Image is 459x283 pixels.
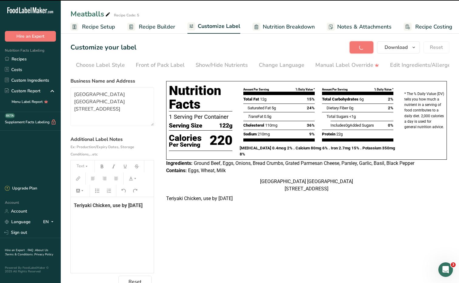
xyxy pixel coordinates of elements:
[315,61,379,69] div: Manual Label Override
[438,262,453,277] iframe: Intercom live chat
[188,168,226,173] span: Eggs, Wheat, Milk
[70,9,111,19] div: Meatballs
[169,121,202,130] span: Serving Size
[166,160,193,166] span: Ingredients:
[5,31,56,42] button: Hire an Expert
[194,160,414,166] span: Ground Beef, Eggs, Onions, Bread Crumbs, Grated Parmesan Cheese, Parsley, Garlic, Basil, Black Pe...
[272,106,276,110] span: 5g
[76,61,125,69] div: Choose Label Style
[331,123,374,128] span: Includes Added Sugars
[5,113,15,118] div: BETA
[127,20,175,34] a: Recipe Builder
[243,132,257,136] span: Sodium
[166,178,447,193] div: [GEOGRAPHIC_DATA] [GEOGRAPHIC_DATA] [STREET_ADDRESS]
[307,122,315,128] span: 36%
[243,87,269,92] div: Amount Per Serving
[248,114,258,119] i: Trans
[5,252,34,257] a: Terms & Conditions .
[5,248,26,252] a: Hire an Expert .
[5,186,37,192] div: Upgrade Plan
[388,96,393,102] span: 2%
[259,61,304,69] div: Change Language
[374,87,393,92] div: % Daily Value *
[169,134,202,143] p: Calories
[34,252,53,257] a: Privacy Policy
[5,248,48,257] a: About Us .
[385,44,408,51] span: Download
[264,114,271,119] span: 0.5g
[322,132,335,136] span: Protein
[349,114,356,119] span: <1g
[322,97,358,101] span: Total Carbohydrates
[307,96,315,102] span: 15%
[327,20,392,34] a: Notes & Attachments
[404,91,444,130] p: * The % Daily Value (DV) tells you how much a nutrient in a serving of food contributes to a dail...
[265,123,277,128] span: 110mg
[388,122,393,128] span: 0%
[243,97,259,101] span: Total Fat
[169,113,232,121] p: 1 Serving Per Container
[169,84,232,111] h1: Nutrition Facts
[243,123,264,128] span: Cholesterol
[166,168,187,173] span: Contains:
[5,88,40,94] div: Custom Report
[327,114,348,119] span: Total Sugars
[28,248,35,252] a: FAQ .
[43,218,56,226] div: EN
[296,87,315,92] div: % Daily Value *
[74,203,142,208] span: Teriyaki Chicken, use by [DATE]
[404,20,452,34] a: Recipe Costing
[114,12,139,18] div: Recipe Code: 5
[196,61,248,69] div: Show/Hide Nutrients
[70,145,134,157] span: Ex: Production/Expiry Dates, Storage Conditions,...etc
[248,114,263,119] span: Fat
[415,23,452,31] span: Recipe Costing
[70,43,136,53] h1: Customize your label
[187,19,240,34] a: Customize Label
[70,77,154,85] label: Business Name and Address
[307,105,315,111] span: 24%
[423,41,449,53] button: Reset
[260,97,266,101] span: 12g
[327,106,348,110] span: Dietary Fiber
[451,262,456,267] span: 3
[166,195,447,202] p: Teriyaki Chicken, use by [DATE]
[258,132,270,136] span: 210mg
[5,266,56,273] div: Powered By FoodLabelMaker © 2025 All Rights Reserved
[309,131,315,137] span: 9%
[219,121,232,130] span: 122g
[198,22,240,30] span: Customize Label
[139,23,175,31] span: Recipe Builder
[240,145,397,157] p: [MEDICAL_DATA] 0.4mcg 2% . Calcium 80mg 6% . Iron 2.7mg 15% . Potassium 350mg 8%
[263,23,315,31] span: Nutrition Breakdown
[336,132,343,136] span: 22g
[5,217,31,227] a: Language
[349,106,353,110] span: 0g
[136,61,185,69] div: Front of Pack Label
[70,20,115,34] a: Recipe Setup
[322,87,348,92] div: Amount Per Serving
[252,20,315,34] a: Nutrition Breakdown
[337,23,392,31] span: Notes & Attachments
[377,41,420,53] button: Download
[388,105,393,111] span: 2%
[82,23,115,31] span: Recipe Setup
[345,123,350,128] span: 0g
[430,44,443,51] span: Reset
[70,136,154,158] label: Additional Label Notes
[359,97,364,101] span: 6g
[210,131,232,151] p: 220
[74,162,92,171] button: Text
[248,106,271,110] span: Saturated Fat
[169,142,202,147] p: Per Serving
